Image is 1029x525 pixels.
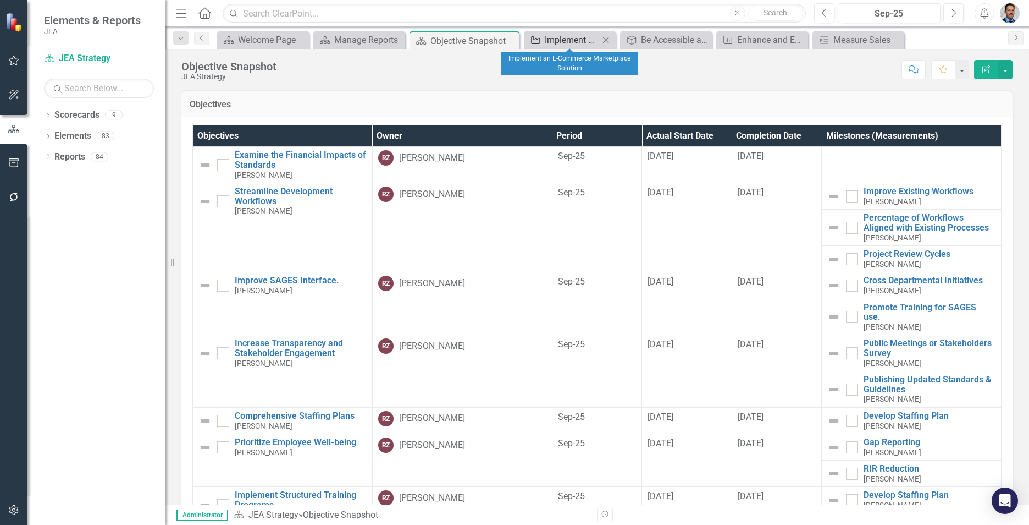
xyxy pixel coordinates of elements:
img: Not Defined [827,414,840,428]
small: [PERSON_NAME] [864,198,921,206]
td: Double-Click to Edit Right Click for Context Menu [193,407,373,434]
span: [DATE] [738,339,764,349]
img: Not Defined [198,441,212,454]
td: Double-Click to Edit Right Click for Context Menu [822,487,1002,523]
a: Gap Reporting [864,437,995,447]
div: Measure Sales [833,33,901,47]
td: Double-Click to Edit [732,487,821,523]
div: Objective Snapshot [430,34,517,48]
div: RZ [378,437,394,453]
td: Double-Click to Edit [732,407,821,434]
span: [DATE] [738,187,764,198]
span: [DATE] [738,438,764,449]
a: Reports [54,151,85,163]
td: Double-Click to Edit Right Click for Context Menu [193,335,373,408]
td: Double-Click to Edit [642,147,732,183]
a: Publishing Updated Standards & Guidelines [864,375,995,394]
a: Comprehensive Staffing Plans [235,411,367,421]
div: Implement an E-Commerce Marketplace Solution [545,33,599,47]
button: Search [748,6,803,21]
td: Double-Click to Edit [372,487,552,523]
div: Sep-25 [558,276,636,288]
div: [PERSON_NAME] [399,439,465,452]
img: Not Defined [198,414,212,428]
div: RZ [378,490,394,506]
small: [PERSON_NAME] [864,422,921,430]
div: RZ [378,187,394,202]
a: JEA Strategy [44,52,154,65]
a: Cross Departmental Initiatives [864,276,995,286]
td: Double-Click to Edit [732,434,821,487]
a: Enhance and Expand Digital and Self Service Channels [719,33,805,47]
img: Not Defined [827,253,840,266]
div: [PERSON_NAME] [399,188,465,201]
a: Streamline Development Workflows [235,187,367,206]
a: Increase Transparency and Stakeholder Engagement [235,338,367,358]
span: [DATE] [738,491,764,501]
td: Double-Click to Edit [642,335,732,408]
a: Manage Reports [316,33,402,47]
img: Not Defined [198,499,212,512]
td: Double-Click to Edit [732,335,821,408]
td: Double-Click to Edit Right Click for Context Menu [822,407,1002,434]
td: Double-Click to Edit [732,147,821,183]
td: Double-Click to Edit Right Click for Context Menu [822,299,1002,335]
small: [PERSON_NAME] [235,449,292,457]
small: [PERSON_NAME] [864,359,921,368]
div: [PERSON_NAME] [399,152,465,165]
img: Not Defined [827,310,840,324]
img: Not Defined [827,467,840,480]
td: Double-Click to Edit Right Click for Context Menu [822,183,1002,210]
div: RZ [378,411,394,426]
small: [PERSON_NAME] [864,234,921,242]
img: Christopher Barrett [1000,3,1020,23]
span: Administrator [176,510,228,521]
a: Welcome Page [220,33,306,47]
img: Not Defined [198,279,212,292]
small: [PERSON_NAME] [235,422,292,430]
span: [DATE] [738,151,764,161]
td: Double-Click to Edit [372,147,552,183]
td: Double-Click to Edit [732,183,821,272]
div: [PERSON_NAME] [399,412,465,425]
div: Sep-25 [558,490,636,503]
div: RZ [378,150,394,166]
small: [PERSON_NAME] [864,449,921,457]
a: Measure Sales [815,33,901,47]
div: Manage Reports [334,33,402,47]
small: [PERSON_NAME] [864,475,921,483]
div: [PERSON_NAME] [399,340,465,353]
small: [PERSON_NAME] [235,359,292,368]
span: [DATE] [648,412,673,422]
img: Not Defined [198,347,212,360]
button: Sep-25 [838,3,941,23]
a: Examine the Financial Impacts of Standards [235,150,367,169]
small: [PERSON_NAME] [864,260,921,269]
a: Percentage of Workflows Aligned with Existing Processes [864,213,995,232]
td: Double-Click to Edit Right Click for Context Menu [822,371,1002,408]
a: Develop Staffing Plan [864,490,995,500]
small: [PERSON_NAME] [864,395,921,403]
div: JEA Strategy [181,73,276,81]
small: [PERSON_NAME] [864,323,921,331]
small: [PERSON_NAME] [235,171,292,179]
a: Prioritize Employee Well-being [235,437,367,447]
td: Double-Click to Edit Right Click for Context Menu [193,487,373,523]
input: Search Below... [44,79,154,98]
td: Double-Click to Edit Right Click for Context Menu [193,147,373,183]
img: Not Defined [827,441,840,454]
td: Double-Click to Edit [372,407,552,434]
a: Be Accessible and Solution Focused [623,33,709,47]
div: [PERSON_NAME] [399,492,465,505]
div: Sep-25 [558,150,636,163]
td: Double-Click to Edit [372,335,552,408]
td: Double-Click to Edit [642,183,732,272]
td: Double-Click to Edit Right Click for Context Menu [822,210,1002,246]
img: Not Defined [198,195,212,208]
span: [DATE] [648,151,673,161]
a: Improve SAGES Interface. [235,276,367,286]
img: Not Defined [827,494,840,507]
a: Implement an E-Commerce Marketplace Solution [527,33,599,47]
span: [DATE] [648,438,673,449]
